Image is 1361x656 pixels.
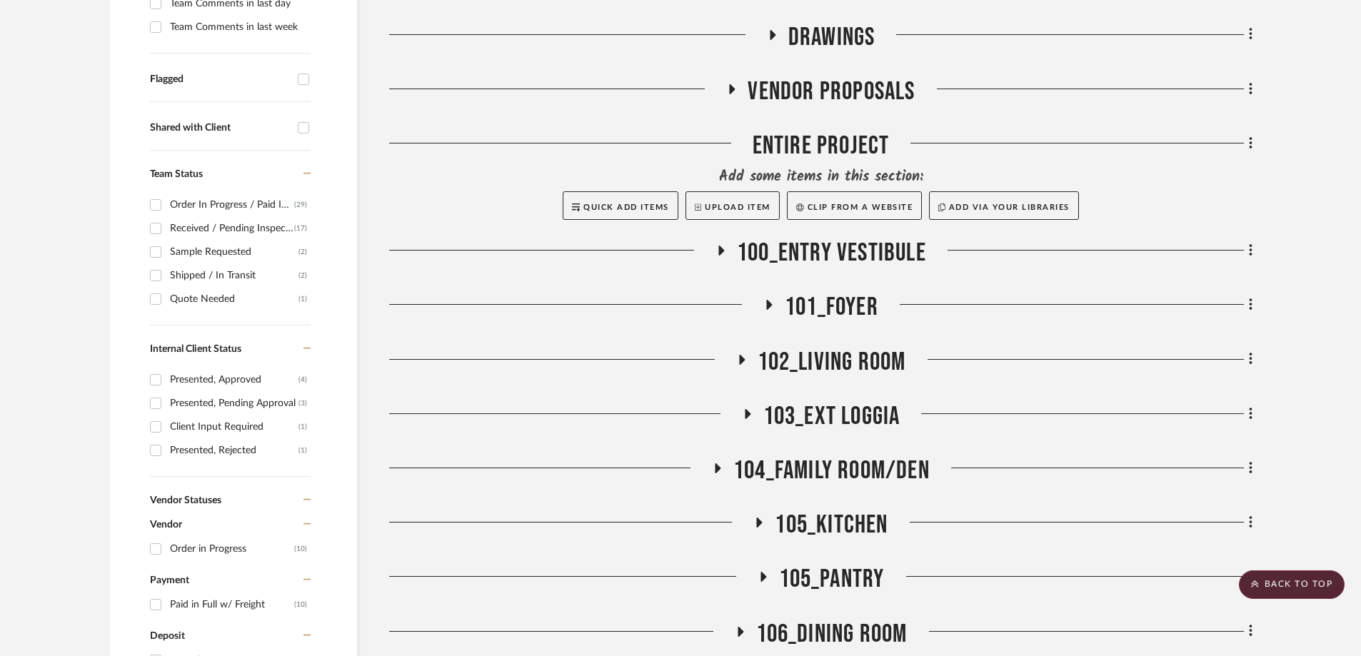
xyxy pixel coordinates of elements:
[298,288,307,311] div: (1)
[763,401,900,432] span: 103_Ext Loggia
[170,241,298,263] div: Sample Requested
[298,392,307,415] div: (3)
[294,217,307,240] div: (17)
[758,347,906,378] span: 102_Living Room
[298,439,307,462] div: (1)
[785,292,878,323] span: 101_Foyer
[298,264,307,287] div: (2)
[150,169,203,179] span: Team Status
[150,344,241,354] span: Internal Client Status
[170,16,307,39] div: Team Comments in last week
[298,241,307,263] div: (2)
[788,22,875,53] span: DRAWINGS
[170,368,298,391] div: Presented, Approved
[1239,570,1345,599] scroll-to-top-button: BACK TO TOP
[298,415,307,438] div: (1)
[150,74,291,86] div: Flagged
[150,495,221,505] span: Vendor Statuses
[685,191,780,220] button: Upload Item
[150,575,189,585] span: Payment
[170,392,298,415] div: Presented, Pending Approval
[583,203,669,211] span: Quick Add Items
[170,538,294,560] div: Order in Progress
[929,191,1079,220] button: Add via your libraries
[170,264,298,287] div: Shipped / In Transit
[733,455,930,486] span: 104_Family Room/Den
[737,238,926,268] span: 100_Entry Vestibule
[775,510,888,540] span: 105_Kitchen
[150,122,291,134] div: Shared with Client
[294,193,307,216] div: (29)
[170,415,298,438] div: Client Input Required
[756,619,908,650] span: 106_Dining Room
[298,368,307,391] div: (4)
[563,191,678,220] button: Quick Add Items
[150,631,185,641] span: Deposit
[150,520,182,530] span: Vendor
[787,191,922,220] button: Clip from a website
[170,217,294,240] div: Received / Pending Inspection
[170,288,298,311] div: Quote Needed
[389,167,1252,187] div: Add some items in this section:
[294,593,307,616] div: (10)
[170,193,294,216] div: Order In Progress / Paid In Full w/ Freight, No Balance due
[748,76,915,107] span: VENDOR PROPOSALS
[170,439,298,462] div: Presented, Rejected
[170,593,294,616] div: Paid in Full w/ Freight
[779,564,885,595] span: 105_Pantry
[294,538,307,560] div: (10)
